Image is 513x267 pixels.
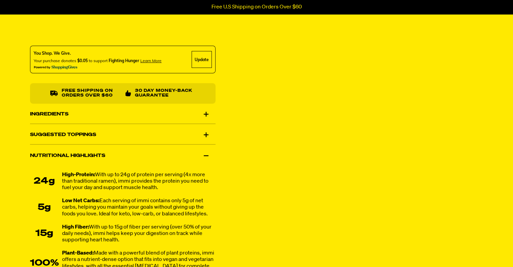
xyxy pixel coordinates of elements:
div: Ingredients [30,105,216,124]
div: Update Cause Button [192,51,212,68]
div: Nutritional Highlights [30,146,216,165]
div: Suggested Toppings [30,125,216,144]
strong: Low Net Carbs: [62,198,99,204]
p: 30 Day Money-Back Guarantee [135,88,195,98]
img: Powered By ShoppingGives [34,65,78,70]
span: Your purchase donates [34,58,76,63]
div: Each serving of immi contains only 5g of net carbs, helping you maintain your goals without givin... [62,198,216,218]
div: You Shop. We Give. [34,50,162,56]
p: Free U.S Shipping on Orders Over $60 [211,4,302,10]
p: Free shipping on orders over $60 [61,88,120,98]
div: With up to 24g of protein per serving (4x more than traditional ramen), immi provides the protein... [62,172,216,191]
div: 5g [30,203,59,213]
div: 15g [30,229,59,239]
span: to support [89,58,108,63]
span: Fighting Hunger [109,58,139,63]
strong: High-Protein: [62,172,95,178]
span: $0.05 [77,58,88,63]
iframe: Marketing Popup [3,237,63,264]
strong: Plant-Based: [62,251,94,256]
strong: High Fiber: [62,224,89,230]
div: With up to 15g of fiber per serving (over 50% of your daily needs), immi helps keep your digestio... [62,224,216,244]
span: Learn more about donating [140,58,162,63]
div: 24g [30,177,59,187]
